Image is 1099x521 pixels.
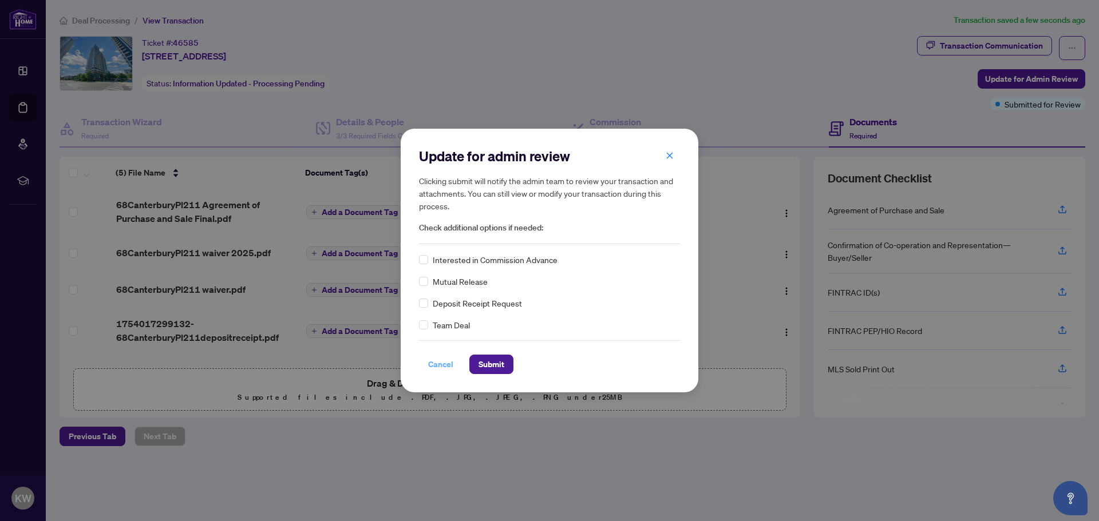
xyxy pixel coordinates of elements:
button: Submit [469,355,513,374]
button: Cancel [419,355,462,374]
span: Team Deal [433,319,470,331]
span: Mutual Release [433,275,488,288]
h2: Update for admin review [419,147,680,165]
h5: Clicking submit will notify the admin team to review your transaction and attachments. You can st... [419,174,680,212]
button: Open asap [1053,481,1088,515]
span: Interested in Commission Advance [433,253,558,266]
span: Check additional options if needed: [419,221,680,234]
span: Submit [479,355,504,373]
span: Deposit Receipt Request [433,297,522,309]
span: Cancel [428,355,453,373]
span: close [666,152,674,160]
